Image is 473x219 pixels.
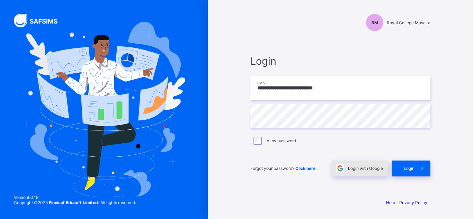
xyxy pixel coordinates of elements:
label: View password [267,138,296,143]
span: RM [372,20,378,25]
a: Help [386,200,395,205]
span: Login [404,166,414,171]
span: Login [250,55,430,67]
img: Hero Image [23,22,186,197]
span: Version 0.1.19 [14,195,136,200]
span: Copyright © 2025 All rights reserved. [14,200,136,205]
span: Forgot your password? [250,166,315,171]
strong: Flexisaf Edusoft Limited. [49,200,99,205]
img: SAFSIMS Logo [14,14,66,27]
a: Privacy Policy [399,200,427,205]
span: Royal College Masaka [387,20,430,25]
img: google.396cfc9801f0270233282035f929180a.svg [336,164,344,172]
a: Click here [295,166,315,171]
span: Login with Google [348,166,383,171]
